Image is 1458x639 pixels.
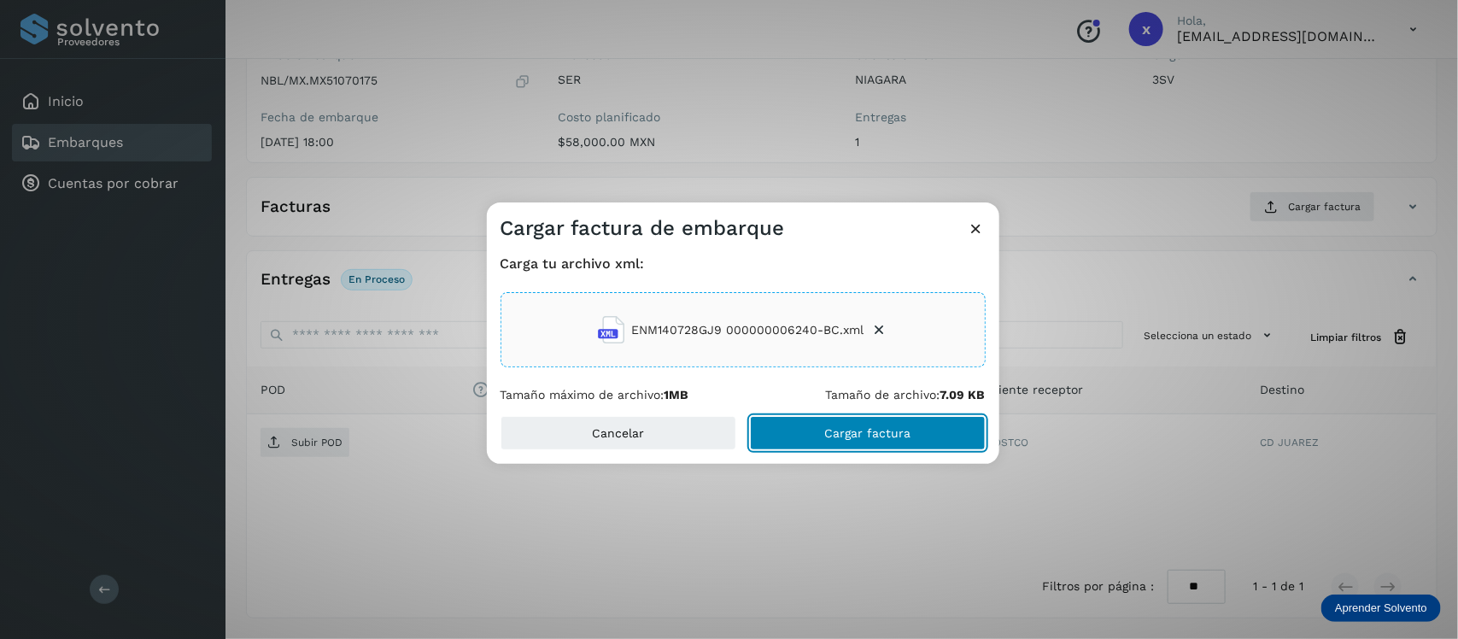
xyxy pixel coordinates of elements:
b: 1MB [665,388,689,402]
button: Cancelar [501,416,736,450]
h3: Cargar factura de embarque [501,216,785,241]
div: Aprender Solvento [1321,595,1441,622]
h4: Carga tu archivo xml: [501,255,986,272]
span: Cancelar [592,427,644,439]
button: Cargar factura [750,416,986,450]
b: 7.09 KB [940,388,986,402]
span: ENM140728GJ9 000000006240-BC.xml [632,321,864,339]
p: Tamaño de archivo: [826,388,986,402]
p: Aprender Solvento [1335,601,1427,615]
span: Cargar factura [824,427,911,439]
p: Tamaño máximo de archivo: [501,388,689,402]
